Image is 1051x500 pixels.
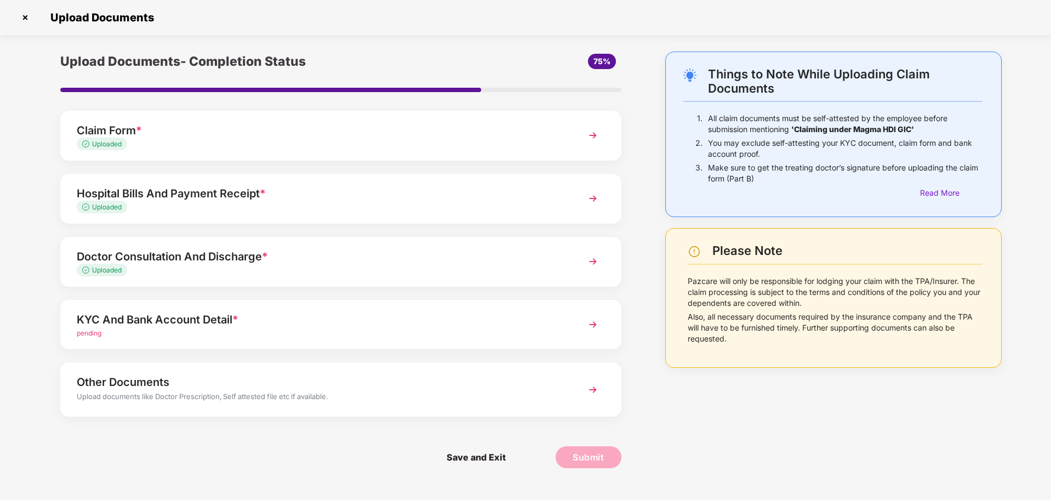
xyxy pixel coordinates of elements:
span: Save and Exit [436,446,517,468]
span: Uploaded [92,266,122,274]
p: 1. [697,113,702,135]
img: svg+xml;base64,PHN2ZyBpZD0iTmV4dCIgeG1sbnM9Imh0dHA6Ly93d3cudzMub3JnLzIwMDAvc3ZnIiB3aWR0aD0iMzYiIG... [583,315,603,334]
span: Uploaded [92,203,122,211]
img: svg+xml;base64,PHN2ZyB4bWxucz0iaHR0cDovL3d3dy53My5vcmcvMjAwMC9zdmciIHdpZHRoPSIxMy4zMzMiIGhlaWdodD... [82,203,92,211]
div: Doctor Consultation And Discharge [77,248,561,265]
div: Upload Documents- Completion Status [60,52,435,71]
img: svg+xml;base64,PHN2ZyBpZD0iV2FybmluZ18tXzI0eDI0IiBkYXRhLW5hbWU9Ildhcm5pbmcgLSAyNHgyNCIgeG1sbnM9Im... [688,245,701,258]
p: All claim documents must be self-attested by the employee before submission mentioning [708,113,983,135]
img: svg+xml;base64,PHN2ZyBpZD0iTmV4dCIgeG1sbnM9Imh0dHA6Ly93d3cudzMub3JnLzIwMDAvc3ZnIiB3aWR0aD0iMzYiIG... [583,189,603,208]
img: svg+xml;base64,PHN2ZyBpZD0iQ3Jvc3MtMzJ4MzIiIHhtbG5zPSJodHRwOi8vd3d3LnczLm9yZy8yMDAwL3N2ZyIgd2lkdG... [16,9,34,26]
img: svg+xml;base64,PHN2ZyB4bWxucz0iaHR0cDovL3d3dy53My5vcmcvMjAwMC9zdmciIHdpZHRoPSIyNC4wOTMiIGhlaWdodD... [683,69,696,82]
span: 75% [593,56,610,66]
div: Read More [920,187,983,199]
p: 3. [695,162,702,184]
button: Submit [556,446,621,468]
p: You may exclude self-attesting your KYC document, claim form and bank account proof. [708,138,983,160]
span: Uploaded [92,140,122,148]
span: Upload Documents [39,11,159,24]
div: Things to Note While Uploading Claim Documents [708,67,983,95]
p: Make sure to get the treating doctor’s signature before uploading the claim form (Part B) [708,162,983,184]
img: svg+xml;base64,PHN2ZyB4bWxucz0iaHR0cDovL3d3dy53My5vcmcvMjAwMC9zdmciIHdpZHRoPSIxMy4zMzMiIGhlaWdodD... [82,140,92,147]
p: 2. [695,138,702,160]
div: Other Documents [77,373,561,391]
div: Please Note [712,243,983,258]
img: svg+xml;base64,PHN2ZyBpZD0iTmV4dCIgeG1sbnM9Imh0dHA6Ly93d3cudzMub3JnLzIwMDAvc3ZnIiB3aWR0aD0iMzYiIG... [583,380,603,400]
img: svg+xml;base64,PHN2ZyBpZD0iTmV4dCIgeG1sbnM9Imh0dHA6Ly93d3cudzMub3JnLzIwMDAvc3ZnIiB3aWR0aD0iMzYiIG... [583,252,603,271]
div: Claim Form [77,122,561,139]
div: Hospital Bills And Payment Receipt [77,185,561,202]
p: Pazcare will only be responsible for lodging your claim with the TPA/Insurer. The claim processin... [688,276,983,309]
img: svg+xml;base64,PHN2ZyBpZD0iTmV4dCIgeG1sbnM9Imh0dHA6Ly93d3cudzMub3JnLzIwMDAvc3ZnIiB3aWR0aD0iMzYiIG... [583,126,603,145]
span: pending [77,329,101,337]
b: 'Claiming under Magma HDI GIC' [791,124,914,134]
img: svg+xml;base64,PHN2ZyB4bWxucz0iaHR0cDovL3d3dy53My5vcmcvMjAwMC9zdmciIHdpZHRoPSIxMy4zMzMiIGhlaWdodD... [82,266,92,274]
div: Upload documents like Doctor Prescription, Self attested file etc if available. [77,391,561,405]
p: Also, all necessary documents required by the insurance company and the TPA will have to be furni... [688,311,983,344]
div: KYC And Bank Account Detail [77,311,561,328]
